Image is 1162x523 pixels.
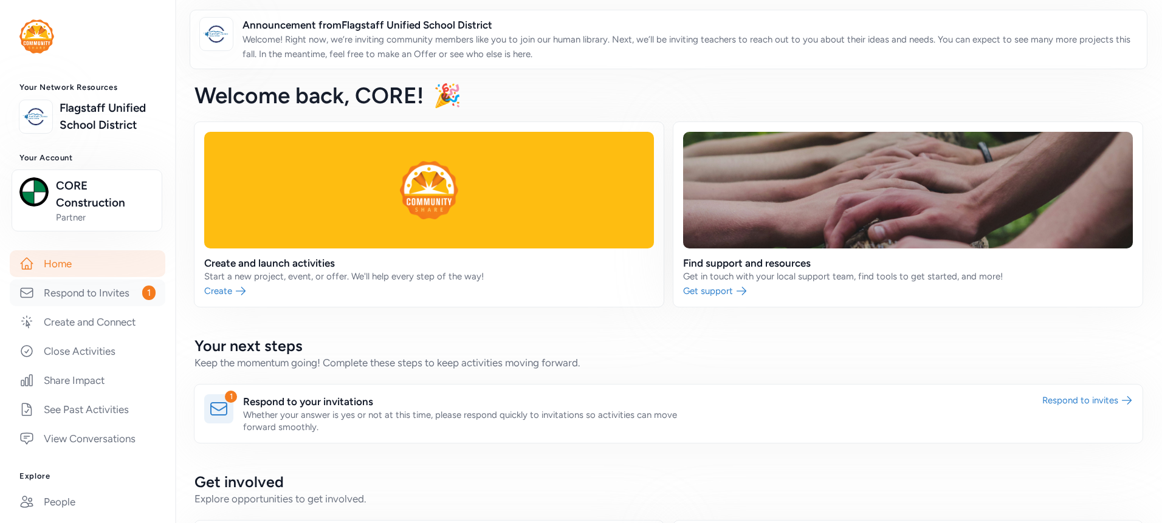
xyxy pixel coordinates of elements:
[194,336,1143,355] h2: Your next steps
[433,82,461,109] span: 🎉
[10,250,165,277] a: Home
[242,32,1137,61] p: Welcome! Right now, we’re inviting community members like you to join our human library. Next, we...
[242,18,1137,32] span: Announcement from Flagstaff Unified School District
[10,338,165,364] a: Close Activities
[10,279,165,306] a: Respond to Invites1
[19,19,54,53] img: logo
[10,488,165,515] a: People
[56,177,154,211] span: CORE Construction
[10,309,165,335] a: Create and Connect
[19,153,156,163] h3: Your Account
[56,211,154,224] span: Partner
[60,100,156,134] a: Flagstaff Unified School District
[194,82,424,109] span: Welcome back , CORE!
[194,355,1143,370] div: Keep the momentum going! Complete these steps to keep activities moving forward.
[203,21,230,47] img: logo
[19,83,156,92] h3: Your Network Resources
[10,396,165,423] a: See Past Activities
[225,391,237,403] div: 1
[19,471,156,481] h3: Explore
[10,367,165,394] a: Share Impact
[22,103,49,130] img: logo
[142,285,156,300] span: 1
[194,491,1143,506] div: Explore opportunities to get involved.
[10,425,165,452] a: View Conversations
[12,169,162,231] button: CORE ConstructionPartner
[194,472,1143,491] h2: Get involved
